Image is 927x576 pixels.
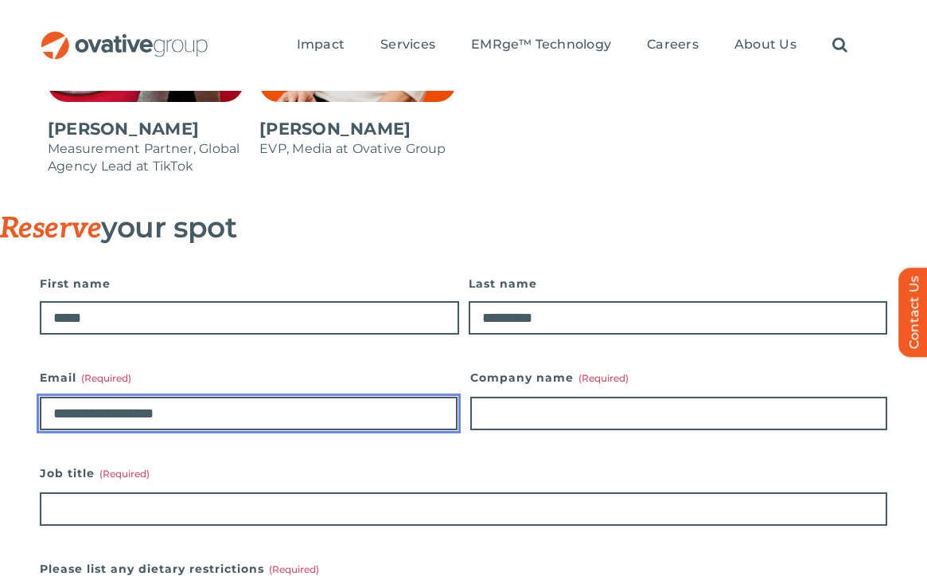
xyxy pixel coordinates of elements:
[469,272,888,295] label: Last name
[647,37,699,53] span: Careers
[269,563,319,575] span: (Required)
[471,37,611,53] span: EMRge™ Technology
[734,37,797,53] span: About Us
[81,372,131,384] span: (Required)
[471,37,611,54] a: EMRge™ Technology
[297,37,345,53] span: Impact
[40,366,458,389] label: Email
[647,37,699,54] a: Careers
[297,20,847,71] nav: Menu
[40,462,887,484] label: Job title
[380,37,435,54] a: Services
[259,118,455,140] p: [PERSON_NAME]
[40,272,459,295] label: First name
[48,140,243,175] p: Measurement Partner, Global Agency Lead at TikTok
[40,29,209,45] a: OG_Full_horizontal_RGB
[832,37,847,54] a: Search
[259,140,455,158] p: EVP, Media at Ovative Group
[297,37,345,54] a: Impact
[48,118,243,140] p: [PERSON_NAME]
[380,37,435,53] span: Services
[99,468,150,480] span: (Required)
[470,366,888,389] label: Company name
[578,372,629,384] span: (Required)
[734,37,797,54] a: About Us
